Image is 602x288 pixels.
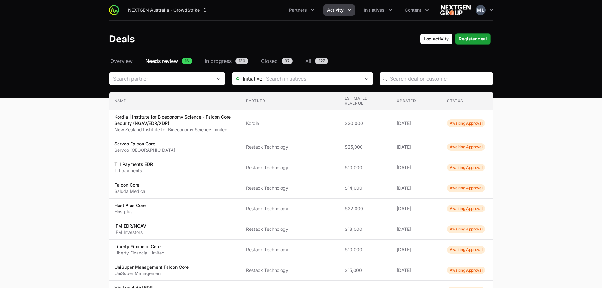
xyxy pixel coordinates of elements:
div: Open [212,72,225,85]
button: Log activity [420,33,453,45]
p: Falcon Core [114,182,146,188]
p: Servco [GEOGRAPHIC_DATA] [114,147,175,153]
p: Host Plus Core [114,202,146,209]
span: Content [405,7,421,13]
nav: Deals navigation [109,57,493,65]
p: New Zealand Institute for Bioeconomy Science Limited [114,126,236,133]
span: Restack Technology [246,247,334,253]
span: 227 [315,58,328,64]
input: Search initiatives [262,72,360,85]
span: Restack Technology [246,267,334,273]
img: Mustafa Larki [476,5,486,15]
div: Activity menu [323,4,355,16]
p: Liberty Financial Limited [114,250,165,256]
span: [DATE] [397,226,437,232]
span: Overview [110,57,133,65]
span: Restack Technology [246,164,334,171]
button: Initiatives [360,4,396,16]
p: Servco Falcon Core [114,141,175,147]
span: [DATE] [397,185,437,191]
a: Closed97 [260,57,294,65]
span: In progress [205,57,232,65]
p: Kordia | Institute for Bioeconomy Science - Falcon Core Security (NGAV/EDR/XDR) [114,114,236,126]
span: $22,000 [345,205,387,212]
span: 130 [235,58,248,64]
span: Restack Technology [246,226,334,232]
a: Needs review16 [144,57,193,65]
p: IFM Investors [114,229,146,236]
div: Partners menu [285,4,318,16]
span: $20,000 [345,120,387,126]
span: [DATE] [397,164,437,171]
img: NEXTGEN Australia [440,4,471,16]
span: [DATE] [397,144,437,150]
span: Restack Technology [246,205,334,212]
span: Log activity [424,35,449,43]
input: Search partner [109,72,212,85]
span: All [305,57,311,65]
p: Hostplus [114,209,146,215]
span: [DATE] [397,267,437,273]
p: Saluda Medical [114,188,146,194]
span: Register deal [459,35,487,43]
span: [DATE] [397,247,437,253]
span: $13,000 [345,226,387,232]
p: IFM EDR/NGAV [114,223,146,229]
th: Status [442,92,493,110]
span: $25,000 [345,144,387,150]
span: 16 [182,58,192,64]
span: Initiative [232,75,262,83]
input: Search deal or customer [390,75,489,83]
div: Primary actions [420,33,491,45]
span: Closed [261,57,278,65]
p: Liberty Financial Core [114,243,165,250]
div: Main navigation [119,4,433,16]
span: $14,000 [345,185,387,191]
a: All227 [304,57,329,65]
button: Partners [285,4,318,16]
span: [DATE] [397,120,437,126]
button: Activity [323,4,355,16]
th: Estimated revenue [340,92,392,110]
p: UniSuper Management Falcon Core [114,264,189,270]
span: Kordia [246,120,334,126]
a: Overview [109,57,134,65]
div: Supplier switch menu [124,4,212,16]
div: Initiatives menu [360,4,396,16]
span: $10,000 [345,164,387,171]
p: UniSuper Management [114,270,189,277]
th: Partner [241,92,339,110]
button: Content [401,4,433,16]
span: Initiatives [364,7,385,13]
span: $10,000 [345,247,387,253]
span: Needs review [145,57,178,65]
p: Till payments [114,168,153,174]
div: Content menu [401,4,433,16]
span: 97 [282,58,293,64]
span: [DATE] [397,205,437,212]
th: Updated [392,92,442,110]
span: Partners [289,7,307,13]
p: Till Payments EDR [114,161,153,168]
a: In progress130 [204,57,250,65]
h1: Deals [109,33,135,45]
span: Restack Technology [246,185,334,191]
th: Name [109,92,241,110]
span: Activity [327,7,344,13]
button: NEXTGEN Australia - CrowdStrike [124,4,212,16]
img: ActivitySource [109,5,119,15]
span: $15,000 [345,267,387,273]
div: Open [360,72,373,85]
span: Restack Technology [246,144,334,150]
button: Register deal [455,33,491,45]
